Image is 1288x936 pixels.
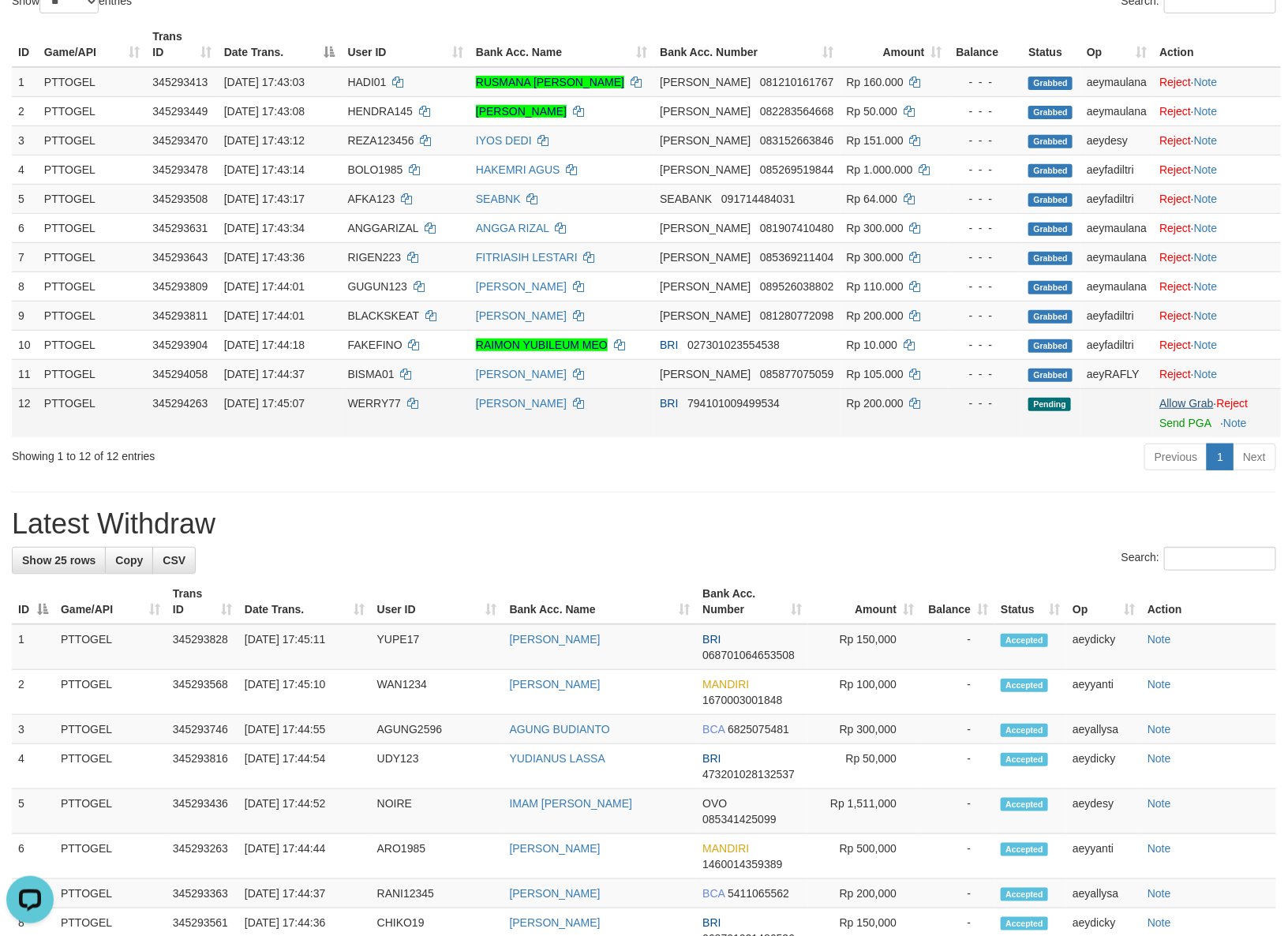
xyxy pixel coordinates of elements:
[660,76,751,88] span: [PERSON_NAME]
[1148,633,1171,646] a: Note
[1028,193,1073,207] span: Grabbed
[348,280,407,293] span: GUGUN123
[348,76,387,88] span: HADI01
[152,251,208,264] span: 345293643
[760,76,833,88] span: Copy 081210161767 to clipboard
[1153,301,1281,330] td: ·
[224,251,305,264] span: [DATE] 17:43:36
[1194,368,1218,380] a: Note
[238,670,371,715] td: [DATE] 17:45:10
[1159,339,1191,351] a: Reject
[152,193,208,205] span: 345293508
[1028,281,1073,294] span: Grabbed
[38,184,147,213] td: PTTOGEL
[6,6,54,54] button: Open LiveChat chat widget
[1159,251,1191,264] a: Reject
[1066,789,1141,834] td: aeydesy
[167,624,238,670] td: 345293828
[1148,723,1171,736] a: Note
[167,670,238,715] td: 345293568
[660,251,751,264] span: [PERSON_NAME]
[994,579,1066,624] th: Status: activate to sort column ascending
[1080,96,1153,125] td: aeymaulana
[152,547,196,574] a: CSV
[476,280,567,293] a: [PERSON_NAME]
[847,222,904,234] span: Rp 300.000
[1194,193,1218,205] a: Note
[1194,251,1218,264] a: Note
[1159,193,1191,205] a: Reject
[38,155,147,184] td: PTTOGEL
[224,339,305,351] span: [DATE] 17:44:18
[847,134,904,147] span: Rp 151.000
[1080,359,1153,388] td: aeyRAFLY
[660,339,678,351] span: BRI
[476,222,549,234] a: ANGGA RIZAL
[1159,134,1191,147] a: Reject
[760,280,833,293] span: Copy 089526038802 to clipboard
[146,22,217,67] th: Trans ID: activate to sort column ascending
[702,649,795,661] span: Copy 068701064653508 to clipboard
[348,134,414,147] span: REZA123456
[1194,309,1218,322] a: Note
[152,280,208,293] span: 345293809
[702,633,721,646] span: BRI
[371,579,504,624] th: User ID: activate to sort column ascending
[38,301,147,330] td: PTTOGEL
[476,193,521,205] a: SEABNK
[1153,125,1281,155] td: ·
[54,579,167,624] th: Game/API: activate to sort column ascending
[1028,310,1073,324] span: Grabbed
[1001,679,1048,692] span: Accepted
[12,242,38,271] td: 7
[1207,444,1234,470] a: 1
[1159,76,1191,88] a: Reject
[54,789,167,834] td: PTTOGEL
[1194,76,1218,88] a: Note
[510,752,605,765] a: YUDIANUS LASSA
[1159,368,1191,380] a: Reject
[371,670,504,715] td: WAN1234
[152,397,208,410] span: 345294263
[348,339,402,351] span: FAKEFINO
[12,271,38,301] td: 8
[808,715,920,744] td: Rp 300,000
[1066,579,1141,624] th: Op: activate to sort column ascending
[238,834,371,879] td: [DATE] 17:44:44
[1223,417,1247,429] a: Note
[371,624,504,670] td: YUPE17
[660,105,751,118] span: [PERSON_NAME]
[1066,624,1141,670] td: aeydicky
[371,834,504,879] td: ARO1985
[22,554,95,567] span: Show 25 rows
[12,744,54,789] td: 4
[955,191,1017,207] div: - - -
[1066,715,1141,744] td: aeyallysa
[1153,184,1281,213] td: ·
[1159,280,1191,293] a: Reject
[847,397,904,410] span: Rp 200.000
[687,397,780,410] span: Copy 794101009499534 to clipboard
[808,789,920,834] td: Rp 1,511,000
[115,554,143,567] span: Copy
[847,163,913,176] span: Rp 1.000.000
[38,242,147,271] td: PTTOGEL
[660,280,751,293] span: [PERSON_NAME]
[348,105,413,118] span: HENDRA145
[1153,213,1281,242] td: ·
[1001,798,1048,811] span: Accepted
[920,579,994,624] th: Balance: activate to sort column ascending
[1148,887,1171,900] a: Note
[1080,155,1153,184] td: aeyfadiltri
[1001,634,1048,647] span: Accepted
[1159,163,1191,176] a: Reject
[955,395,1017,411] div: - - -
[1159,397,1213,410] a: Allow Grab
[12,547,106,574] a: Show 25 rows
[476,397,567,410] a: [PERSON_NAME]
[1028,106,1073,119] span: Grabbed
[1080,184,1153,213] td: aeyfadiltri
[1153,22,1281,67] th: Action
[167,834,238,879] td: 345293263
[1028,339,1073,353] span: Grabbed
